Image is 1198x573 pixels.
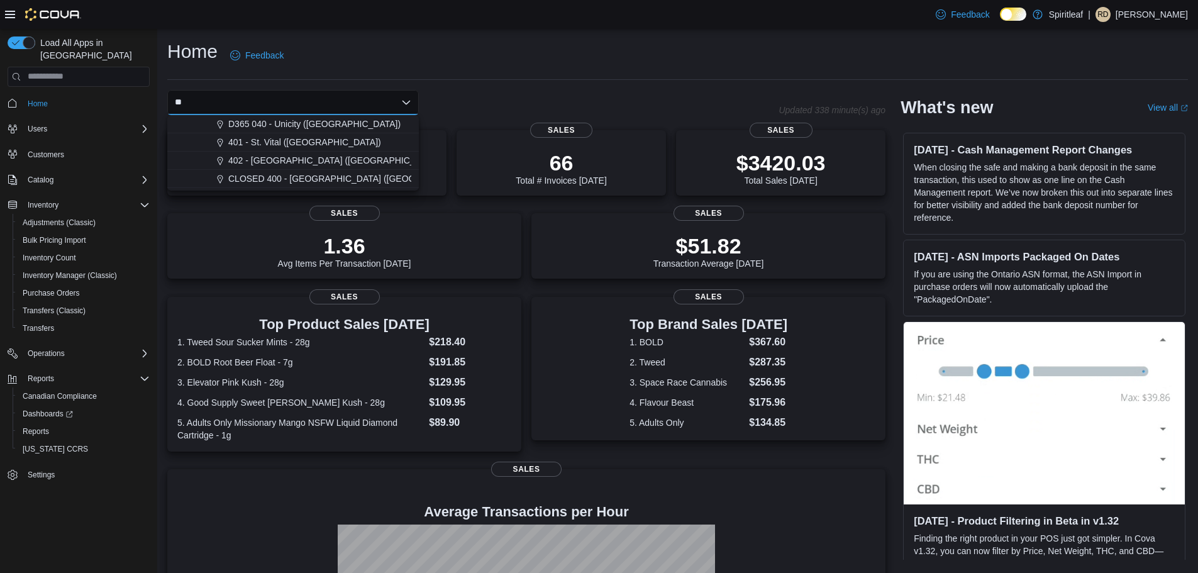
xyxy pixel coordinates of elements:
dt: 5. Adults Only [630,416,744,429]
span: CLOSED 400 - [GEOGRAPHIC_DATA] ([GEOGRAPHIC_DATA]) [228,172,481,185]
span: Reports [28,374,54,384]
span: Operations [23,346,150,361]
button: Close list of options [401,97,411,108]
button: Canadian Compliance [13,387,155,405]
dd: $109.95 [429,395,511,410]
span: 401 - St. Vital ([GEOGRAPHIC_DATA]) [228,136,381,148]
span: Transfers (Classic) [23,306,86,316]
button: CLOSED 400 - [GEOGRAPHIC_DATA] ([GEOGRAPHIC_DATA]) [167,170,419,188]
button: D365 040 - Unicity ([GEOGRAPHIC_DATA]) [167,115,419,133]
span: Purchase Orders [18,286,150,301]
span: Catalog [28,175,53,185]
button: Operations [3,345,155,362]
span: Washington CCRS [18,442,150,457]
span: Adjustments (Classic) [23,218,96,228]
dt: 3. Elevator Pink Kush - 28g [177,376,424,389]
a: Home [23,96,53,111]
span: Catalog [23,172,150,187]
span: Settings [23,467,150,482]
p: Spiritleaf [1049,7,1083,22]
p: Updated 338 minute(s) ago [779,105,885,115]
span: Inventory Count [18,250,150,265]
div: Choose from the following options [167,115,419,188]
a: Adjustments (Classic) [18,215,101,230]
dd: $89.90 [429,415,511,430]
span: Sales [309,289,380,304]
span: Sales [750,123,813,138]
span: Settings [28,470,55,480]
span: 402 - [GEOGRAPHIC_DATA] ([GEOGRAPHIC_DATA]) [228,154,442,167]
dt: 1. BOLD [630,336,744,348]
a: Transfers [18,321,59,336]
div: Ravi D [1095,7,1111,22]
dd: $191.85 [429,355,511,370]
span: D365 040 - Unicity ([GEOGRAPHIC_DATA]) [228,118,401,130]
span: Customers [28,150,64,160]
a: Canadian Compliance [18,389,102,404]
button: Inventory Manager (Classic) [13,267,155,284]
dt: 2. Tweed [630,356,744,369]
a: Settings [23,467,60,482]
span: Inventory Count [23,253,76,263]
span: Sales [674,206,744,221]
a: Dashboards [13,405,155,423]
span: Bulk Pricing Import [23,235,86,245]
a: Transfers (Classic) [18,303,91,318]
button: Settings [3,465,155,484]
a: Customers [23,147,69,162]
button: Catalog [3,171,155,189]
dd: $367.60 [749,335,787,350]
span: Sales [530,123,593,138]
span: Feedback [245,49,284,62]
dt: 1. Tweed Sour Sucker Mints - 28g [177,336,424,348]
span: RD [1097,7,1108,22]
span: Users [23,121,150,136]
span: Purchase Orders [23,288,80,298]
span: Transfers [18,321,150,336]
img: Cova [25,8,81,21]
dt: 2. BOLD Root Beer Float - 7g [177,356,424,369]
dd: $134.85 [749,415,787,430]
span: Dashboards [23,409,73,419]
span: Inventory [23,197,150,213]
p: $51.82 [653,233,764,259]
span: Reports [18,424,150,439]
button: Transfers [13,320,155,337]
span: Sales [309,206,380,221]
button: 402 - [GEOGRAPHIC_DATA] ([GEOGRAPHIC_DATA]) [167,152,419,170]
p: $3420.03 [736,150,826,175]
a: Feedback [225,43,289,68]
button: Reports [23,371,59,386]
span: Transfers (Classic) [18,303,150,318]
span: Sales [674,289,744,304]
button: Reports [13,423,155,440]
a: Reports [18,424,54,439]
svg: External link [1180,104,1188,112]
h3: Top Brand Sales [DATE] [630,317,787,332]
button: Inventory [23,197,64,213]
button: Transfers (Classic) [13,302,155,320]
p: 1.36 [278,233,411,259]
div: Transaction Average [DATE] [653,233,764,269]
nav: Complex example [8,89,150,517]
h3: [DATE] - Cash Management Report Changes [914,143,1175,156]
button: Reports [3,370,155,387]
h3: Top Product Sales [DATE] [177,317,511,332]
input: Dark Mode [1000,8,1026,21]
span: Customers [23,147,150,162]
button: Inventory [3,196,155,214]
button: Customers [3,145,155,164]
button: Purchase Orders [13,284,155,302]
button: [US_STATE] CCRS [13,440,155,458]
a: Bulk Pricing Import [18,233,91,248]
dd: $256.95 [749,375,787,390]
h3: [DATE] - ASN Imports Packaged On Dates [914,250,1175,263]
button: Adjustments (Classic) [13,214,155,231]
a: Purchase Orders [18,286,85,301]
span: Reports [23,426,49,437]
span: Adjustments (Classic) [18,215,150,230]
span: Canadian Compliance [23,391,97,401]
dd: $218.40 [429,335,511,350]
dt: 4. Good Supply Sweet [PERSON_NAME] Kush - 28g [177,396,424,409]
